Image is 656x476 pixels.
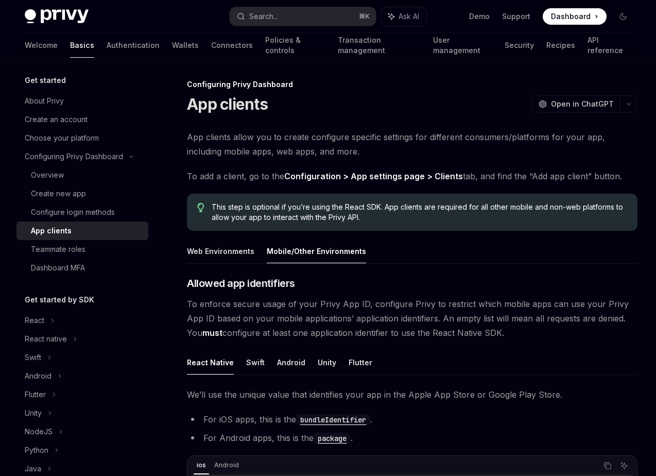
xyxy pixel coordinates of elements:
[31,243,85,256] div: Teammate roles
[551,11,591,22] span: Dashboard
[25,351,41,364] div: Swift
[31,225,72,237] div: App clients
[318,350,336,375] button: Unity
[25,444,48,456] div: Python
[349,350,372,375] button: Flutter
[31,206,115,218] div: Configure login methods
[601,459,614,472] button: Copy the contents from the code block
[212,202,627,223] span: This step is optional if you’re using the React SDK. App clients are required for all other mobil...
[187,297,637,340] span: To enforce secure usage of your Privy App ID, configure Privy to restrict which mobile apps can u...
[469,11,490,22] a: Demo
[532,95,620,113] button: Open in ChatGPT
[194,459,209,471] div: ios
[267,239,366,263] button: Mobile/Other Environments
[265,33,325,58] a: Policies & controls
[25,370,51,382] div: Android
[338,33,421,58] a: Transaction management
[16,184,148,203] a: Create new app
[16,222,148,240] a: App clients
[16,129,148,147] a: Choose your platform
[31,188,86,200] div: Create new app
[359,12,370,21] span: ⌘ K
[399,11,419,22] span: Ask AI
[16,259,148,277] a: Dashboard MFA
[70,33,94,58] a: Basics
[617,459,631,472] button: Ask AI
[284,171,463,182] a: Configuration > App settings page > Clients
[296,414,370,424] a: bundleIdentifier
[25,9,89,24] img: dark logo
[211,33,253,58] a: Connectors
[16,110,148,129] a: Create an account
[25,150,123,163] div: Configuring Privy Dashboard
[246,350,265,375] button: Swift
[16,240,148,259] a: Teammate roles
[25,388,46,401] div: Flutter
[187,169,637,183] span: To add a client, go to the tab, and find the “Add app client” button.
[16,92,148,110] a: About Privy
[25,113,88,126] div: Create an account
[107,33,160,58] a: Authentication
[505,33,534,58] a: Security
[588,33,631,58] a: API reference
[25,132,99,144] div: Choose your platform
[187,412,637,427] li: For iOS apps, this is the .
[277,350,305,375] button: Android
[187,387,637,402] span: We’ll use the unique value that identifies your app in the Apple App Store or Google Play Store.
[187,239,254,263] button: Web Environments
[211,459,242,471] div: Android
[25,33,58,58] a: Welcome
[25,74,66,87] h5: Get started
[31,262,85,274] div: Dashboard MFA
[197,203,204,212] svg: Tip
[16,166,148,184] a: Overview
[172,33,199,58] a: Wallets
[230,7,376,26] button: Search...⌘K
[249,10,278,23] div: Search...
[31,169,64,181] div: Overview
[25,407,42,419] div: Unity
[314,433,351,443] a: package
[25,463,41,475] div: Java
[25,426,53,438] div: NodeJS
[433,33,492,58] a: User management
[546,33,575,58] a: Recipes
[296,414,370,426] code: bundleIdentifier
[551,99,614,109] span: Open in ChatGPT
[25,294,94,306] h5: Get started by SDK
[187,350,234,375] button: React Native
[187,431,637,445] li: For Android apps, this is the .
[314,433,351,444] code: package
[187,130,637,159] span: App clients allow you to create configure specific settings for different consumers/platforms for...
[25,333,67,345] div: React native
[187,276,295,291] span: Allowed app identifiers
[502,11,530,22] a: Support
[202,328,222,338] strong: must
[615,8,631,25] button: Toggle dark mode
[381,7,426,26] button: Ask AI
[25,95,64,107] div: About Privy
[543,8,607,25] a: Dashboard
[187,95,268,113] h1: App clients
[25,314,44,327] div: React
[16,203,148,222] a: Configure login methods
[187,79,637,90] div: Configuring Privy Dashboard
